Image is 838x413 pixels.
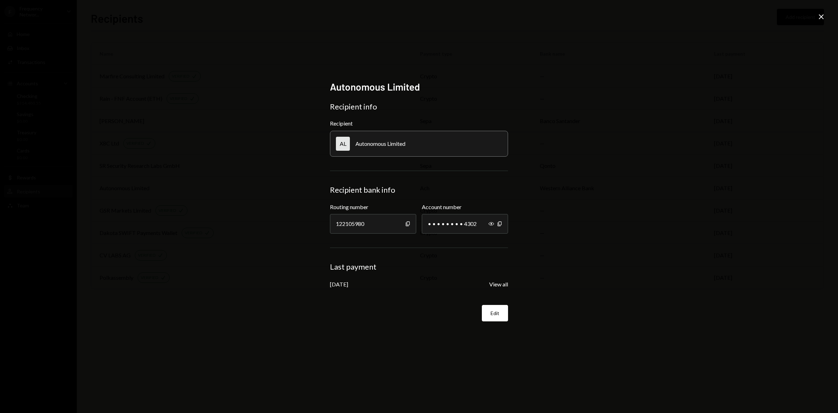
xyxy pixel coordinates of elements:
[422,214,508,234] div: • • • • • • • • 4302
[489,281,508,288] button: View all
[336,137,350,151] div: AL
[330,203,416,211] label: Routing number
[330,214,416,234] div: 122105980
[330,281,348,287] div: [DATE]
[482,305,508,321] button: Edit
[355,140,405,147] div: Autonomous Limited
[330,80,508,94] h2: Autonomous Limited
[330,262,508,272] div: Last payment
[330,102,508,112] div: Recipient info
[330,185,508,195] div: Recipient bank info
[330,120,508,127] div: Recipient
[422,203,508,211] label: Account number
